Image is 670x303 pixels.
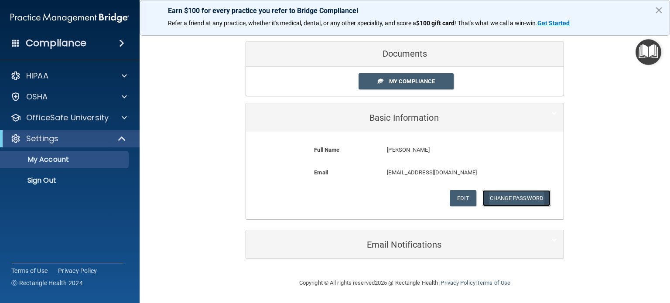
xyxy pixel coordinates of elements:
[253,235,557,254] a: Email Notifications
[314,169,328,176] b: Email
[477,279,510,286] a: Terms of Use
[253,240,530,249] h5: Email Notifications
[389,78,435,85] span: My Compliance
[26,133,58,144] p: Settings
[416,20,455,27] strong: $100 gift card
[10,9,129,27] img: PMB logo
[10,92,127,102] a: OSHA
[387,145,520,155] p: [PERSON_NAME]
[246,269,564,297] div: Copyright © All rights reserved 2025 @ Rectangle Health | |
[6,155,125,164] p: My Account
[450,190,476,206] button: Edit
[26,112,109,123] p: OfficeSafe University
[26,92,48,102] p: OSHA
[246,41,564,67] div: Documents
[11,266,48,275] a: Terms of Use
[58,266,97,275] a: Privacy Policy
[537,20,570,27] strong: Get Started
[26,37,86,49] h4: Compliance
[387,167,520,178] p: [EMAIL_ADDRESS][DOMAIN_NAME]
[655,3,663,17] button: Close
[441,279,475,286] a: Privacy Policy
[253,113,530,123] h5: Basic Information
[636,39,661,65] button: Open Resource Center
[168,20,416,27] span: Refer a friend at any practice, whether it's medical, dental, or any other speciality, and score a
[10,71,127,81] a: HIPAA
[455,20,537,27] span: ! That's what we call a win-win.
[168,7,642,15] p: Earn $100 for every practice you refer to Bridge Compliance!
[314,146,339,153] b: Full Name
[6,176,125,185] p: Sign Out
[11,279,83,287] span: Ⓒ Rectangle Health 2024
[537,20,571,27] a: Get Started
[26,71,48,81] p: HIPAA
[253,108,557,127] a: Basic Information
[10,133,126,144] a: Settings
[482,190,551,206] button: Change Password
[10,112,127,123] a: OfficeSafe University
